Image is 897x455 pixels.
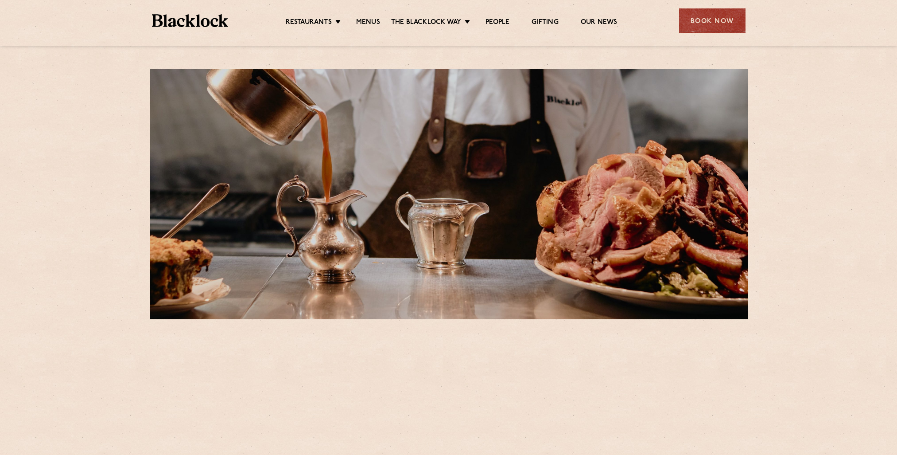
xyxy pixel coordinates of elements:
[485,18,509,28] a: People
[152,14,229,27] img: BL_Textured_Logo-footer-cropped.svg
[532,18,558,28] a: Gifting
[286,18,332,28] a: Restaurants
[391,18,461,28] a: The Blacklock Way
[679,8,746,33] div: Book Now
[581,18,617,28] a: Our News
[356,18,380,28] a: Menus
